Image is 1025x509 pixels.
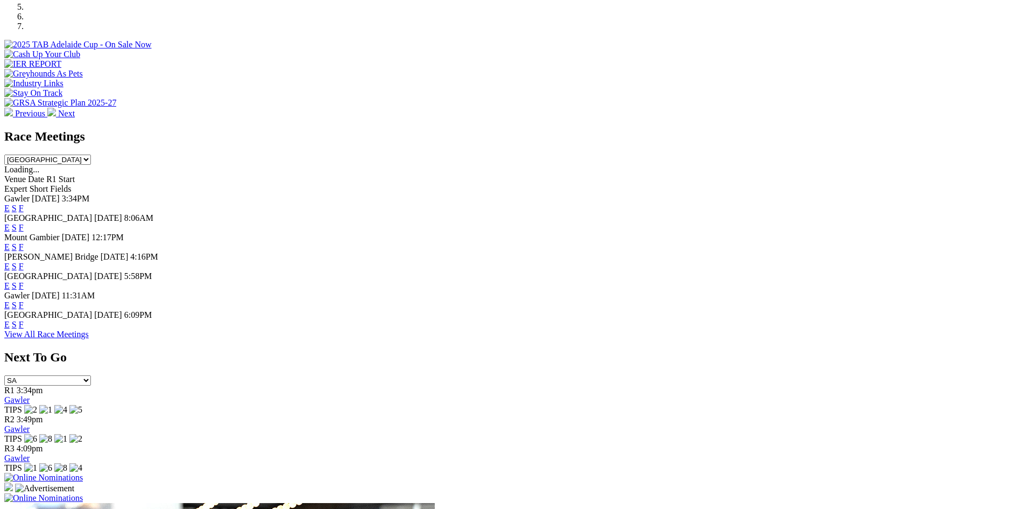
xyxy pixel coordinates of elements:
[12,223,17,232] a: S
[4,194,30,203] span: Gawler
[124,310,152,319] span: 6:09PM
[4,59,61,69] img: IER REPORT
[4,350,1021,365] h2: Next To Go
[4,291,30,300] span: Gawler
[4,69,83,79] img: Greyhounds As Pets
[47,109,75,118] a: Next
[62,291,95,300] span: 11:31AM
[17,415,43,424] span: 3:49pm
[24,405,37,415] img: 2
[4,213,92,222] span: [GEOGRAPHIC_DATA]
[4,405,22,414] span: TIPS
[12,204,17,213] a: S
[4,223,10,232] a: E
[39,434,52,444] img: 8
[4,395,30,405] a: Gawler
[4,233,60,242] span: Mount Gambier
[4,463,22,472] span: TIPS
[12,320,17,329] a: S
[91,233,124,242] span: 12:17PM
[12,281,17,290] a: S
[19,242,24,252] a: F
[4,415,15,424] span: R2
[12,262,17,271] a: S
[4,252,98,261] span: [PERSON_NAME] Bridge
[94,310,122,319] span: [DATE]
[50,184,71,193] span: Fields
[54,405,67,415] img: 4
[4,262,10,271] a: E
[19,204,24,213] a: F
[46,175,75,184] span: R1 Start
[12,242,17,252] a: S
[28,175,44,184] span: Date
[4,165,39,174] span: Loading...
[19,262,24,271] a: F
[124,213,153,222] span: 8:06AM
[94,271,122,281] span: [DATE]
[4,79,63,88] img: Industry Links
[4,424,30,434] a: Gawler
[4,271,92,281] span: [GEOGRAPHIC_DATA]
[17,386,43,395] span: 3:34pm
[19,223,24,232] a: F
[4,301,10,310] a: E
[4,434,22,443] span: TIPS
[62,194,90,203] span: 3:34PM
[4,175,26,184] span: Venue
[19,301,24,310] a: F
[24,434,37,444] img: 6
[69,405,82,415] img: 5
[4,454,30,463] a: Gawler
[4,310,92,319] span: [GEOGRAPHIC_DATA]
[15,484,74,493] img: Advertisement
[15,109,45,118] span: Previous
[24,463,37,473] img: 1
[4,493,83,503] img: Online Nominations
[4,242,10,252] a: E
[4,40,152,50] img: 2025 TAB Adelaide Cup - On Sale Now
[19,281,24,290] a: F
[4,50,80,59] img: Cash Up Your Club
[94,213,122,222] span: [DATE]
[62,233,90,242] span: [DATE]
[4,444,15,453] span: R3
[4,281,10,290] a: E
[4,129,1021,144] h2: Race Meetings
[69,434,82,444] img: 2
[30,184,48,193] span: Short
[130,252,158,261] span: 4:16PM
[69,463,82,473] img: 4
[4,483,13,491] img: 15187_Greyhounds_GreysPlayCentral_Resize_SA_WebsiteBanner_300x115_2025.jpg
[4,386,15,395] span: R1
[19,320,24,329] a: F
[17,444,43,453] span: 4:09pm
[101,252,129,261] span: [DATE]
[4,98,116,108] img: GRSA Strategic Plan 2025-27
[32,194,60,203] span: [DATE]
[39,463,52,473] img: 6
[58,109,75,118] span: Next
[4,320,10,329] a: E
[32,291,60,300] span: [DATE]
[4,184,27,193] span: Expert
[4,330,89,339] a: View All Race Meetings
[54,463,67,473] img: 8
[4,109,47,118] a: Previous
[4,473,83,483] img: Online Nominations
[4,204,10,213] a: E
[47,108,56,116] img: chevron-right-pager-white.svg
[124,271,152,281] span: 5:58PM
[4,108,13,116] img: chevron-left-pager-white.svg
[54,434,67,444] img: 1
[12,301,17,310] a: S
[39,405,52,415] img: 1
[4,88,62,98] img: Stay On Track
